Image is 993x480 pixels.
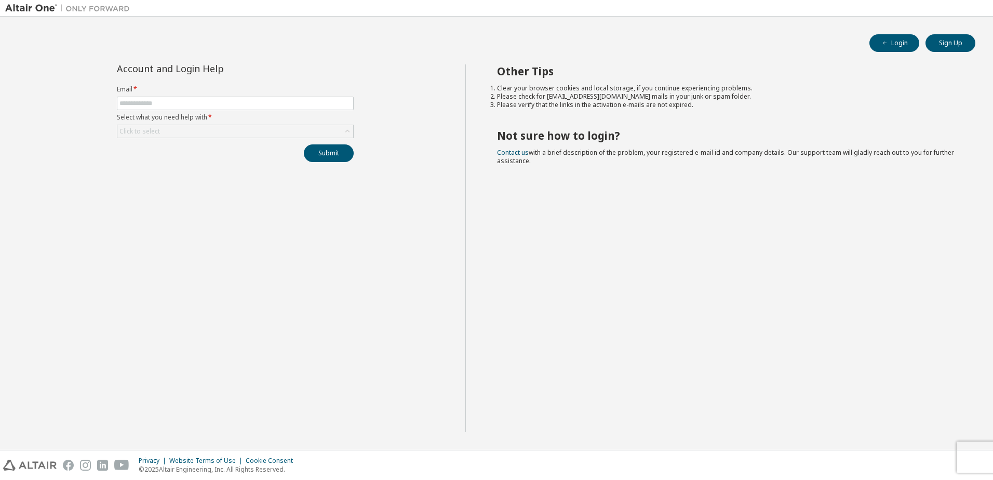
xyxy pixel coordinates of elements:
label: Email [117,85,354,94]
li: Clear your browser cookies and local storage, if you continue experiencing problems. [497,84,957,92]
img: linkedin.svg [97,460,108,471]
li: Please check for [EMAIL_ADDRESS][DOMAIN_NAME] mails in your junk or spam folder. [497,92,957,101]
h2: Not sure how to login? [497,129,957,142]
a: Contact us [497,148,529,157]
button: Sign Up [925,34,975,52]
div: Click to select [119,127,160,136]
h2: Other Tips [497,64,957,78]
p: © 2025 Altair Engineering, Inc. All Rights Reserved. [139,465,299,474]
span: with a brief description of the problem, your registered e-mail id and company details. Our suppo... [497,148,954,165]
div: Click to select [117,125,353,138]
img: Altair One [5,3,135,14]
div: Privacy [139,457,169,465]
img: facebook.svg [63,460,74,471]
div: Cookie Consent [246,457,299,465]
div: Account and Login Help [117,64,306,73]
button: Submit [304,144,354,162]
img: youtube.svg [114,460,129,471]
img: altair_logo.svg [3,460,57,471]
button: Login [869,34,919,52]
img: instagram.svg [80,460,91,471]
li: Please verify that the links in the activation e-mails are not expired. [497,101,957,109]
div: Website Terms of Use [169,457,246,465]
label: Select what you need help with [117,113,354,122]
